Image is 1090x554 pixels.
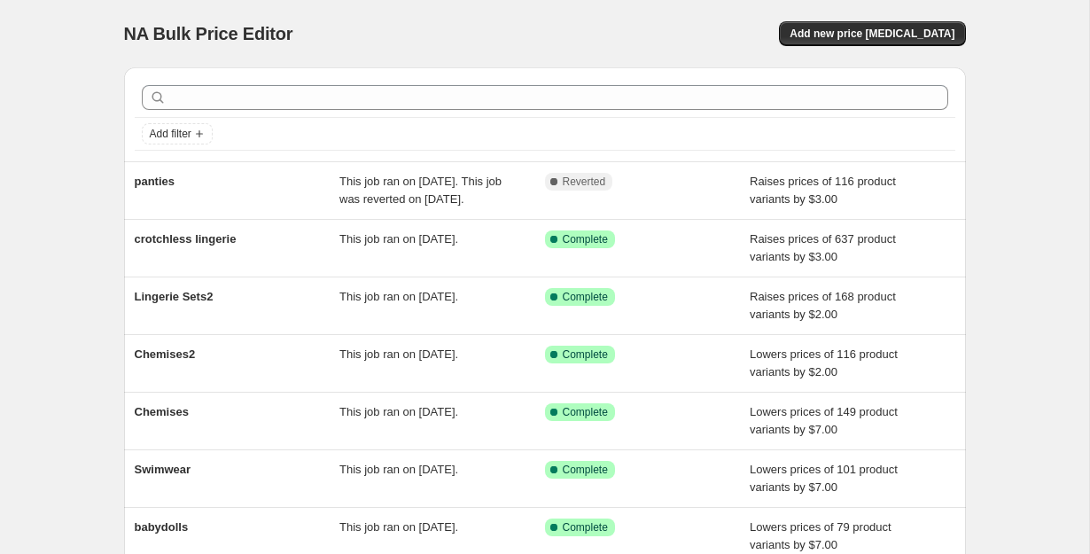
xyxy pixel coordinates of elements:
[339,405,458,418] span: This job ran on [DATE].
[750,520,891,551] span: Lowers prices of 79 product variants by $7.00
[563,175,606,189] span: Reverted
[779,21,965,46] button: Add new price [MEDICAL_DATA]
[339,463,458,476] span: This job ran on [DATE].
[135,175,175,188] span: panties
[750,232,896,263] span: Raises prices of 637 product variants by $3.00
[135,405,189,418] span: Chemises
[750,405,898,436] span: Lowers prices of 149 product variants by $7.00
[135,347,196,361] span: Chemises2
[135,463,191,476] span: Swimwear
[790,27,954,41] span: Add new price [MEDICAL_DATA]
[339,232,458,246] span: This job ran on [DATE].
[339,520,458,534] span: This job ran on [DATE].
[135,520,189,534] span: babydolls
[339,175,502,206] span: This job ran on [DATE]. This job was reverted on [DATE].
[750,463,898,494] span: Lowers prices of 101 product variants by $7.00
[563,520,608,534] span: Complete
[563,290,608,304] span: Complete
[750,290,896,321] span: Raises prices of 168 product variants by $2.00
[339,347,458,361] span: This job ran on [DATE].
[563,405,608,419] span: Complete
[750,175,896,206] span: Raises prices of 116 product variants by $3.00
[150,127,191,141] span: Add filter
[124,24,293,43] span: NA Bulk Price Editor
[135,232,237,246] span: crotchless lingerie
[563,232,608,246] span: Complete
[339,290,458,303] span: This job ran on [DATE].
[750,347,898,378] span: Lowers prices of 116 product variants by $2.00
[135,290,214,303] span: Lingerie Sets2
[142,123,213,144] button: Add filter
[563,347,608,362] span: Complete
[563,463,608,477] span: Complete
